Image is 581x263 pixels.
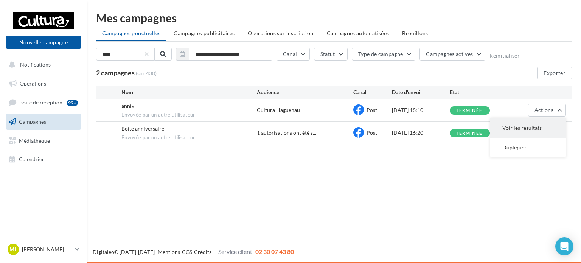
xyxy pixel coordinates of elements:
[158,249,180,255] a: Mentions
[5,76,82,92] a: Opérations
[5,114,82,130] a: Campagnes
[136,70,157,77] span: (sur 430)
[19,99,62,106] span: Boîte de réception
[121,125,164,132] span: Boite anniversaire
[367,107,377,113] span: Post
[121,112,257,118] span: Envoyée par un autre utilisateur
[182,249,192,255] a: CGS
[194,249,211,255] a: Crédits
[255,248,294,255] span: 02 30 07 43 80
[353,89,392,96] div: Canal
[218,248,252,255] span: Service client
[5,57,79,73] button: Notifications
[19,118,46,125] span: Campagnes
[257,106,300,114] div: Cultura Haguenau
[22,246,72,253] p: [PERSON_NAME]
[96,12,572,23] div: Mes campagnes
[426,51,473,57] span: Campagnes actives
[121,89,257,96] div: Nom
[534,107,553,113] span: Actions
[257,129,316,137] span: 1 autorisations ont été s...
[490,118,566,138] button: Voir les résultats
[20,80,46,87] span: Opérations
[392,129,450,137] div: [DATE] 16:20
[327,30,389,36] span: Campagnes automatisées
[248,30,313,36] span: Operations sur inscription
[5,94,82,110] a: Boîte de réception99+
[277,48,310,61] button: Canal
[555,237,573,255] div: Open Intercom Messenger
[314,48,348,61] button: Statut
[450,89,508,96] div: État
[121,134,257,141] span: Envoyée par un autre utilisateur
[20,61,51,68] span: Notifications
[367,129,377,136] span: Post
[419,48,485,61] button: Campagnes actives
[402,30,428,36] span: Brouillons
[537,67,572,79] button: Exporter
[121,103,134,109] span: anniv
[67,100,78,106] div: 99+
[490,138,566,157] button: Dupliquer
[528,104,566,117] button: Actions
[5,151,82,167] a: Calendrier
[257,89,353,96] div: Audience
[96,68,135,77] span: 2 campagnes
[5,133,82,149] a: Médiathèque
[392,106,450,114] div: [DATE] 18:10
[9,246,17,253] span: ML
[392,89,450,96] div: Date d'envoi
[19,137,50,143] span: Médiathèque
[93,249,294,255] span: © [DATE]-[DATE] - - -
[6,36,81,49] button: Nouvelle campagne
[19,156,44,162] span: Calendrier
[456,108,482,113] div: terminée
[489,53,520,59] button: Réinitialiser
[6,242,81,257] a: ML [PERSON_NAME]
[174,30,235,36] span: Campagnes publicitaires
[352,48,416,61] button: Type de campagne
[93,249,114,255] a: Digitaleo
[456,131,482,136] div: terminée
